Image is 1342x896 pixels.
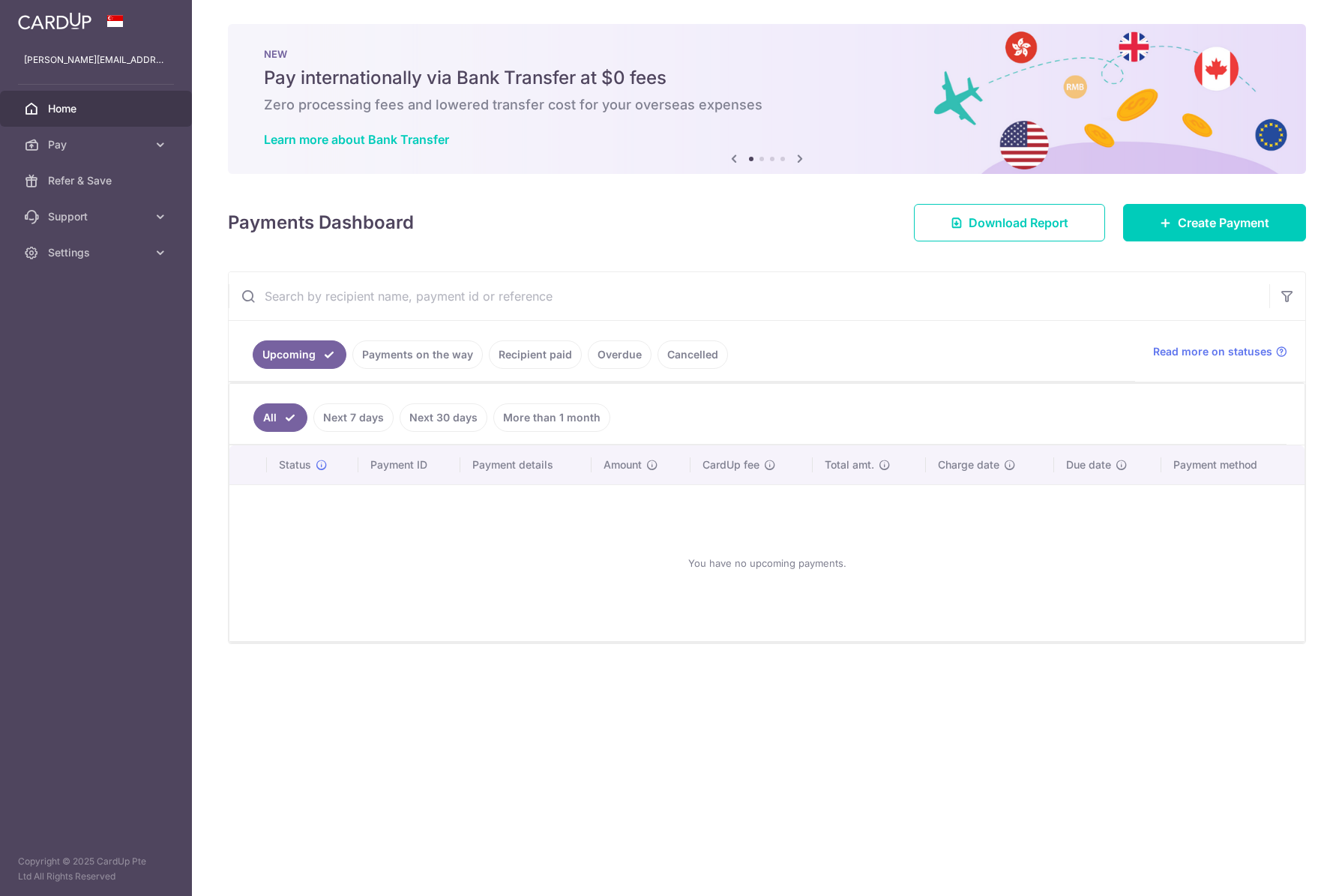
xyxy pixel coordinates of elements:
h5: Pay internationally via Bank Transfer at $0 fees [264,66,1270,90]
span: Support [48,209,147,224]
input: Search by recipient name, payment id or reference [229,272,1269,320]
span: Refer & Save [48,173,147,188]
span: Read more on statuses [1153,344,1272,359]
img: CardUp [18,12,91,30]
span: Amount [604,457,642,472]
th: Payment ID [358,445,460,484]
span: Total amt. [825,457,874,472]
p: NEW [264,48,1270,60]
a: More than 1 month [493,403,610,432]
span: Due date [1066,457,1111,472]
span: CardUp fee [702,457,759,472]
span: Status [279,457,311,472]
h6: Zero processing fees and lowered transfer cost for your overseas expenses [264,96,1270,114]
h4: Payments Dashboard [228,209,414,236]
p: [PERSON_NAME][EMAIL_ADDRESS][DOMAIN_NAME] [24,52,168,67]
a: Next 30 days [400,403,487,432]
a: Create Payment [1123,204,1306,241]
a: Download Report [914,204,1105,241]
span: Create Payment [1178,214,1269,232]
span: Download Report [969,214,1068,232]
span: Charge date [938,457,999,472]
a: Learn more about Bank Transfer [264,132,449,147]
a: Cancelled [658,340,728,369]
a: Overdue [588,340,652,369]
span: Settings [48,245,147,260]
span: Home [48,101,147,116]
a: All [253,403,307,432]
a: Payments on the way [352,340,483,369]
img: Bank transfer banner [228,24,1306,174]
th: Payment method [1161,445,1305,484]
a: Upcoming [253,340,346,369]
a: Recipient paid [489,340,582,369]
a: Next 7 days [313,403,394,432]
th: Payment details [460,445,592,484]
div: You have no upcoming payments. [247,497,1287,629]
a: Read more on statuses [1153,344,1287,359]
span: Pay [48,137,147,152]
